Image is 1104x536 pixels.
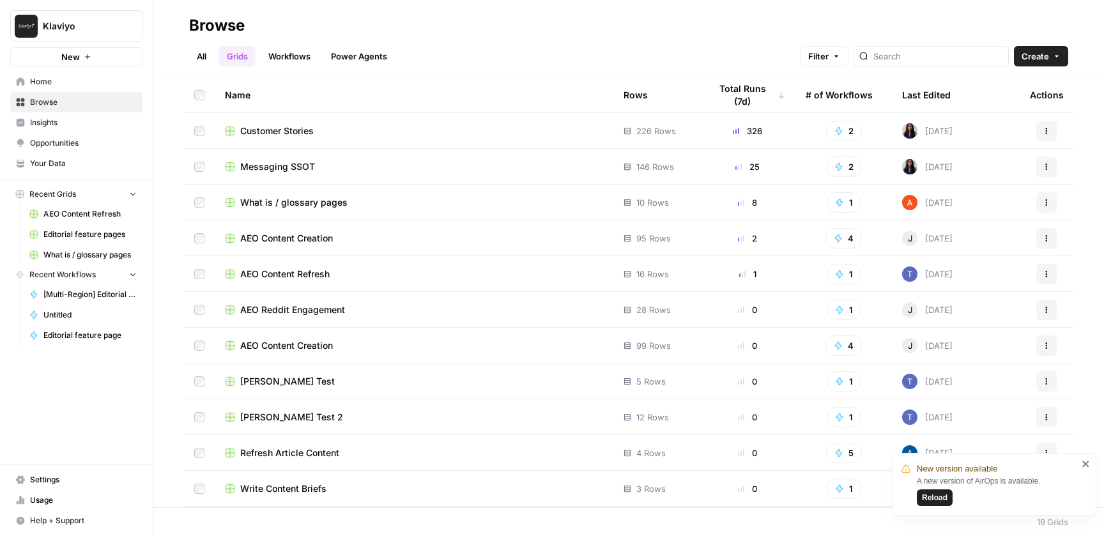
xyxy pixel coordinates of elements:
[30,474,137,486] span: Settings
[240,232,333,245] span: AEO Content Creation
[30,515,137,526] span: Help + Support
[636,160,674,173] span: 146 Rows
[240,268,330,280] span: AEO Content Refresh
[240,482,326,495] span: Write Content Briefs
[873,50,1003,63] input: Search
[219,46,256,66] a: Grids
[917,463,997,475] span: New version available
[225,303,603,316] a: AEO Reddit Engagement
[917,475,1078,506] div: A new version of AirOps is available.
[10,510,142,531] button: Help + Support
[800,46,848,66] button: Filter
[827,479,861,499] button: 1
[225,411,603,424] a: [PERSON_NAME] Test 2
[10,133,142,153] a: Opportunities
[908,232,912,245] span: J
[225,339,603,352] a: AEO Content Creation
[1014,46,1068,66] button: Create
[225,160,603,173] a: Messaging SSOT
[43,330,137,341] span: Editorial feature page
[10,265,142,284] button: Recent Workflows
[902,445,953,461] div: [DATE]
[827,300,861,320] button: 1
[10,490,142,510] a: Usage
[917,489,953,506] button: Reload
[240,196,348,209] span: What is / glossary pages
[43,249,137,261] span: What is / glossary pages
[827,264,861,284] button: 1
[10,92,142,112] a: Browse
[710,125,785,137] div: 326
[636,125,676,137] span: 226 Rows
[902,123,917,139] img: rox323kbkgutb4wcij4krxobkpon
[225,232,603,245] a: AEO Content Creation
[225,77,603,112] div: Name
[10,112,142,133] a: Insights
[908,303,912,316] span: J
[10,185,142,204] button: Recent Grids
[710,196,785,209] div: 8
[29,188,76,200] span: Recent Grids
[225,482,603,495] a: Write Content Briefs
[43,20,120,33] span: Klaviyo
[10,47,142,66] button: New
[30,137,137,149] span: Opportunities
[710,303,785,316] div: 0
[43,229,137,240] span: Editorial feature pages
[323,46,395,66] a: Power Agents
[15,15,38,38] img: Klaviyo Logo
[710,339,785,352] div: 0
[10,10,142,42] button: Workspace: Klaviyo
[30,96,137,108] span: Browse
[43,208,137,220] span: AEO Content Refresh
[808,50,829,63] span: Filter
[24,325,142,346] a: Editorial feature page
[902,266,917,282] img: x8yczxid6s1iziywf4pp8m9fenlh
[10,153,142,174] a: Your Data
[225,125,603,137] a: Customer Stories
[902,445,917,461] img: he81ibor8lsei4p3qvg4ugbvimgp
[10,72,142,92] a: Home
[225,375,603,388] a: [PERSON_NAME] Test
[710,268,785,280] div: 1
[225,196,603,209] a: What is / glossary pages
[636,339,671,352] span: 99 Rows
[710,77,785,112] div: Total Runs (7d)
[225,447,603,459] a: Refresh Article Content
[710,232,785,245] div: 2
[902,195,953,210] div: [DATE]
[908,339,912,352] span: J
[636,447,666,459] span: 4 Rows
[902,77,951,112] div: Last Edited
[1022,50,1049,63] span: Create
[30,158,137,169] span: Your Data
[10,470,142,490] a: Settings
[240,303,345,316] span: AEO Reddit Engagement
[1082,459,1091,469] button: close
[240,160,315,173] span: Messaging SSOT
[827,407,861,427] button: 1
[30,117,137,128] span: Insights
[24,245,142,265] a: What is / glossary pages
[189,15,245,36] div: Browse
[636,268,669,280] span: 16 Rows
[43,309,137,321] span: Untitled
[710,482,785,495] div: 0
[827,192,861,213] button: 1
[902,231,953,246] div: [DATE]
[24,224,142,245] a: Editorial feature pages
[902,410,917,425] img: x8yczxid6s1iziywf4pp8m9fenlh
[43,289,137,300] span: [Multi-Region] Editorial feature page
[710,411,785,424] div: 0
[61,50,80,63] span: New
[902,159,953,174] div: [DATE]
[902,266,953,282] div: [DATE]
[710,447,785,459] div: 0
[636,303,671,316] span: 28 Rows
[826,157,862,177] button: 2
[624,77,648,112] div: Rows
[902,123,953,139] div: [DATE]
[826,121,862,141] button: 2
[902,195,917,210] img: cje7zb9ux0f2nqyv5qqgv3u0jxek
[240,339,333,352] span: AEO Content Creation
